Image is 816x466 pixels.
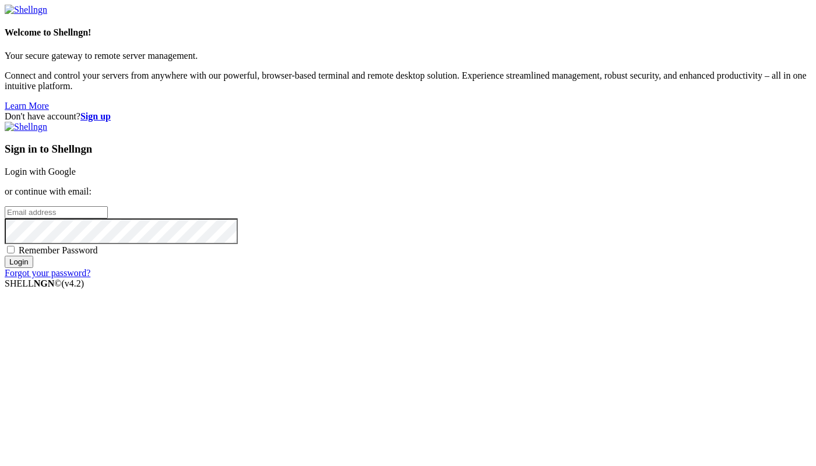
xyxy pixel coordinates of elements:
p: Your secure gateway to remote server management. [5,51,811,61]
input: Remember Password [7,246,15,253]
input: Email address [5,206,108,218]
img: Shellngn [5,122,47,132]
span: Remember Password [19,245,98,255]
input: Login [5,256,33,268]
img: Shellngn [5,5,47,15]
span: SHELL © [5,278,84,288]
span: 4.2.0 [62,278,85,288]
a: Sign up [80,111,111,121]
b: NGN [34,278,55,288]
p: or continue with email: [5,186,811,197]
p: Connect and control your servers from anywhere with our powerful, browser-based terminal and remo... [5,70,811,91]
a: Learn More [5,101,49,111]
a: Login with Google [5,167,76,176]
a: Forgot your password? [5,268,90,278]
div: Don't have account? [5,111,811,122]
h4: Welcome to Shellngn! [5,27,811,38]
h3: Sign in to Shellngn [5,143,811,156]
